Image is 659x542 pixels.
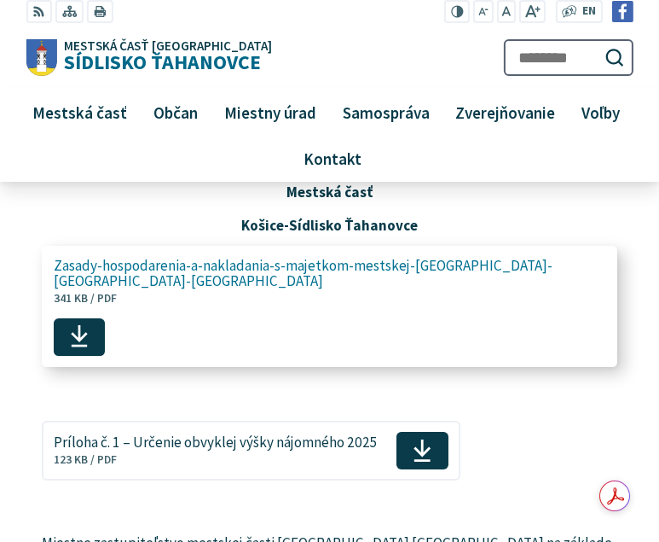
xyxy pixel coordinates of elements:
span: 341 KB / PDF [54,291,117,306]
a: Miestny úrad [217,89,323,135]
a: Kontakt [32,136,633,182]
span: Kontakt [298,136,368,182]
a: Mestská časť [26,89,134,135]
a: Samospráva [336,89,436,135]
a: Zasady-hospodarenia-a-nakladania-s-majetkom-mestskej-[GEOGRAPHIC_DATA]-[GEOGRAPHIC_DATA]-[GEOGRAP... [42,246,617,367]
span: EN [582,3,596,20]
span: Občan [147,89,204,135]
img: Prejsť na Facebook stránku [612,1,633,22]
strong: Košice-Sídlisko Ťahanovce [241,216,418,235]
a: Príloha č. 1 – Určenie obvyklej výšky nájomného 2025123 KB / PDF [42,421,460,481]
span: 123 KB / PDF [54,452,117,467]
a: EN [577,3,600,20]
a: Logo Sídlisko Ťahanovce, prejsť na domovskú stránku. [26,39,272,77]
a: Občan [147,89,205,135]
span: Príloha č. 1 – Určenie obvyklej výšky nájomného 2025 [54,434,378,451]
span: Samospráva [336,89,436,135]
strong: Mestská časť [286,183,373,201]
a: Zverejňovanie [449,89,563,135]
span: Sídlisko Ťahanovce [57,39,272,73]
a: Voľby [575,89,627,135]
img: Prejsť na domovskú stránku [26,39,57,77]
span: Mestská časť [GEOGRAPHIC_DATA] [64,39,272,52]
span: Zverejňovanie [449,89,562,135]
span: Miestny úrad [217,89,322,135]
span: Voľby [575,89,627,135]
span: Zasady-hospodarenia-a-nakladania-s-majetkom-mestskej-[GEOGRAPHIC_DATA]-[GEOGRAPHIC_DATA]-[GEOGRAP... [54,258,587,290]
